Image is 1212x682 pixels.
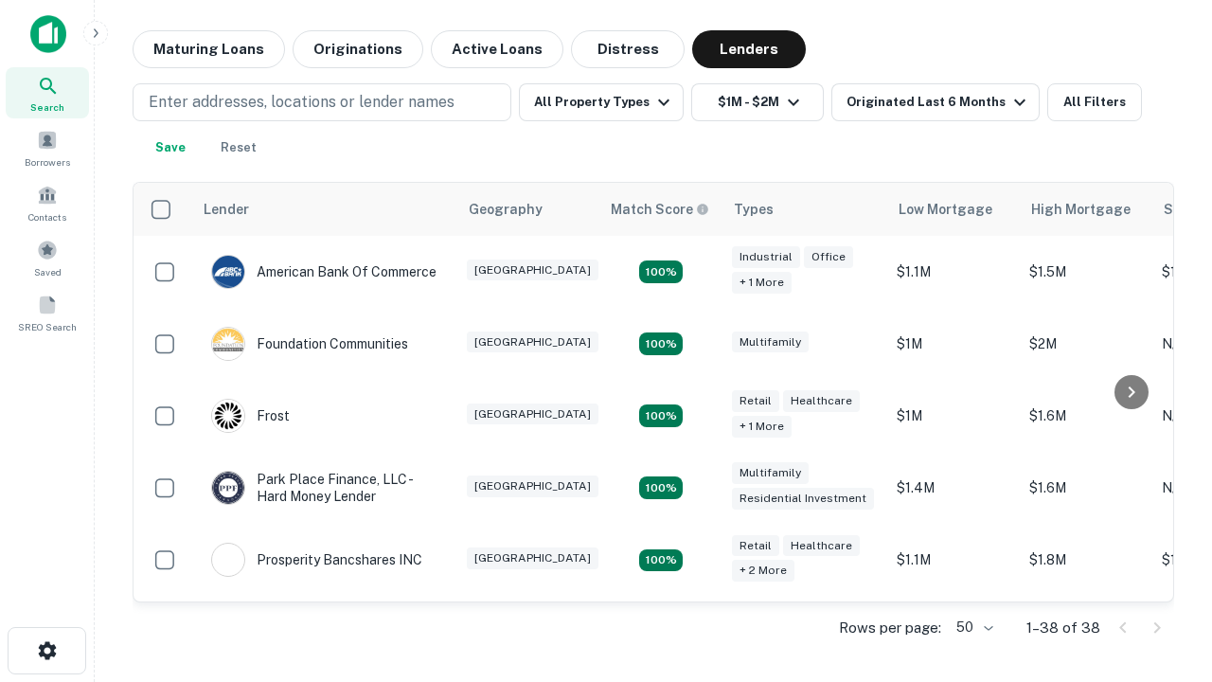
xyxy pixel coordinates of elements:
div: Geography [469,198,543,221]
th: Lender [192,183,457,236]
div: Retail [732,535,779,557]
img: capitalize-icon.png [30,15,66,53]
div: Healthcare [783,390,860,412]
p: Rows per page: [839,617,941,639]
img: picture [212,256,244,288]
td: $1.6M [1020,452,1152,524]
button: Lenders [692,30,806,68]
div: Residential Investment [732,488,874,510]
div: Matching Properties: 5, hasApolloMatch: undefined [639,404,683,427]
div: American Bank Of Commerce [211,255,437,289]
button: Originated Last 6 Months [831,83,1040,121]
button: Enter addresses, locations or lender names [133,83,511,121]
button: All Property Types [519,83,684,121]
div: Capitalize uses an advanced AI algorithm to match your search with the best lender. The match sco... [611,199,709,220]
img: picture [212,328,244,360]
span: SREO Search [18,319,77,334]
td: $1.8M [1020,524,1152,596]
div: Park Place Finance, LLC - Hard Money Lender [211,471,438,505]
a: Search [6,67,89,118]
div: Prosperity Bancshares INC [211,543,422,577]
th: Types [722,183,887,236]
iframe: Chat Widget [1117,530,1212,621]
img: picture [212,472,244,504]
button: Maturing Loans [133,30,285,68]
span: Search [30,99,64,115]
button: Save your search to get updates of matches that match your search criteria. [140,129,201,167]
div: [GEOGRAPHIC_DATA] [467,260,598,281]
img: picture [212,544,244,576]
div: Matching Properties: 4, hasApolloMatch: undefined [639,476,683,499]
h6: Match Score [611,199,705,220]
button: Originations [293,30,423,68]
span: Contacts [28,209,66,224]
div: + 2 more [732,560,794,582]
th: Geography [457,183,599,236]
td: $1M [887,380,1020,452]
div: Industrial [732,246,800,268]
div: Matching Properties: 4, hasApolloMatch: undefined [639,332,683,355]
button: Distress [571,30,685,68]
div: Retail [732,390,779,412]
button: All Filters [1047,83,1142,121]
div: Matching Properties: 4, hasApolloMatch: undefined [639,260,683,283]
div: + 1 more [732,272,792,294]
th: Capitalize uses an advanced AI algorithm to match your search with the best lender. The match sco... [599,183,722,236]
div: Multifamily [732,462,809,484]
td: $1.2M [887,596,1020,668]
td: $1.6M [1020,380,1152,452]
div: Low Mortgage [899,198,992,221]
td: $1.2M [1020,596,1152,668]
div: Originated Last 6 Months [847,91,1031,114]
div: [GEOGRAPHIC_DATA] [467,547,598,569]
div: [GEOGRAPHIC_DATA] [467,476,598,497]
img: picture [212,400,244,432]
div: 50 [949,614,996,641]
span: Saved [34,264,62,279]
td: $1.5M [1020,236,1152,308]
td: $1.1M [887,524,1020,596]
p: Enter addresses, locations or lender names [149,91,454,114]
td: $1M [887,308,1020,380]
td: $2M [1020,308,1152,380]
div: Lender [204,198,249,221]
div: Healthcare [783,535,860,557]
span: Borrowers [25,154,70,170]
a: SREO Search [6,287,89,338]
div: Office [804,246,853,268]
div: Foundation Communities [211,327,408,361]
div: Frost [211,399,290,433]
div: [GEOGRAPHIC_DATA] [467,332,598,353]
th: Low Mortgage [887,183,1020,236]
button: Active Loans [431,30,563,68]
div: Types [734,198,774,221]
div: Matching Properties: 7, hasApolloMatch: undefined [639,549,683,572]
button: $1M - $2M [691,83,824,121]
a: Contacts [6,177,89,228]
a: Saved [6,232,89,283]
button: Reset [208,129,269,167]
div: [GEOGRAPHIC_DATA] [467,404,598,425]
td: $1.1M [887,236,1020,308]
a: Borrowers [6,122,89,173]
td: $1.4M [887,452,1020,524]
div: High Mortgage [1031,198,1131,221]
p: 1–38 of 38 [1026,617,1100,639]
div: + 1 more [732,416,792,438]
div: Multifamily [732,332,809,353]
th: High Mortgage [1020,183,1152,236]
